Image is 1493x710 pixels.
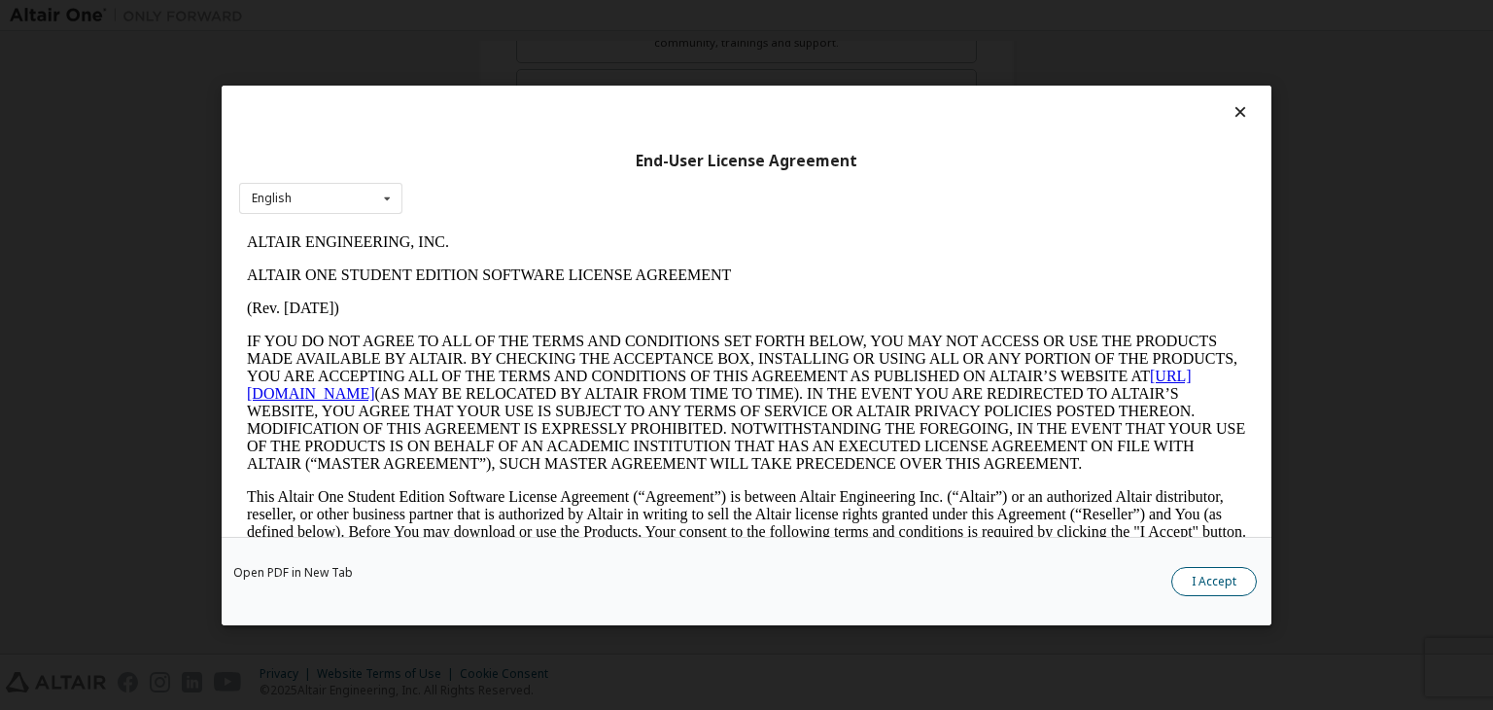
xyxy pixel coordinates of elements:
p: (Rev. [DATE]) [8,74,1007,91]
p: This Altair One Student Edition Software License Agreement (“Agreement”) is between Altair Engine... [8,263,1007,333]
a: [URL][DOMAIN_NAME] [8,142,953,176]
button: I Accept [1171,567,1257,596]
p: ALTAIR ONE STUDENT EDITION SOFTWARE LICENSE AGREEMENT [8,41,1007,58]
div: End-User License Agreement [239,151,1254,170]
a: Open PDF in New Tab [233,567,353,579]
p: ALTAIR ENGINEERING, INC. [8,8,1007,25]
p: IF YOU DO NOT AGREE TO ALL OF THE TERMS AND CONDITIONS SET FORTH BELOW, YOU MAY NOT ACCESS OR USE... [8,107,1007,247]
div: English [252,193,292,204]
